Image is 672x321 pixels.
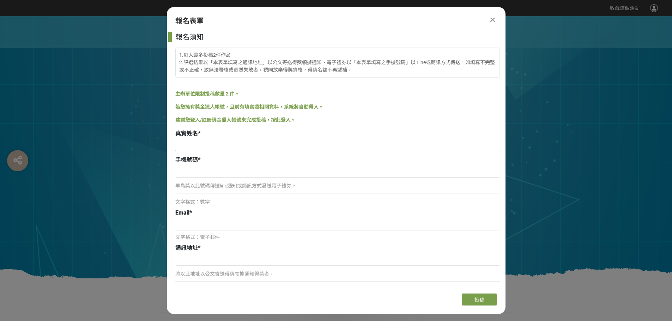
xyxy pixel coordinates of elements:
p: 早鳥獎以此號碼傳送line通知或簡訊方式發送電子禮券。 [175,182,500,190]
span: 報名表單 [175,17,204,25]
p: 將以此地址以公文寄送得獎領據通知得獎者。 [175,270,500,278]
span: Email [175,209,189,216]
a: 按此登入 [271,117,291,123]
span: 若您擁有獎金獵人帳號，且前有填寫過相關資料，系統將自動帶入。 [175,104,323,110]
span: 手機號碼 [175,156,198,163]
span: 通訊地址 [175,245,198,251]
button: 投稿 [462,294,497,305]
span: 文字格式：數字 [175,199,210,205]
span: 收藏這個活動 [610,5,640,11]
div: 報名須知 [175,32,500,42]
span: 真實姓名 [175,130,198,137]
span: 文字格式：電子郵件 [175,234,220,240]
h1: 「拒菸新世界 AI告訴你」防制菸品稅捐逃漏 徵件比賽 [160,278,513,295]
div: 1.每人最多投稿2件作品 2.評選結果以「本表單填寫之通訊地址」以公文寄送得獎領據通知、電子禮券以「本表單填寫之手機號碼」以 Line或簡訊方式傳送，如填寫不完整或不正確，致無法聯絡或寄送失敗者... [175,48,500,78]
span: 建議您登入/註冊獎金獵人帳號來完成投稿， [175,117,271,123]
span: 。 [291,117,296,123]
span: 投稿 [474,297,484,303]
span: 主辦單位限制投稿數量 2 件。 [175,91,240,97]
